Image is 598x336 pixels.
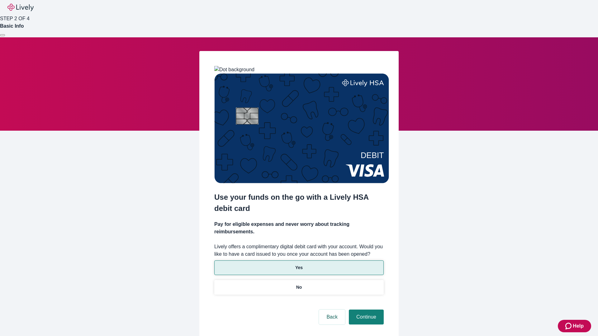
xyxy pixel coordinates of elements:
[295,264,303,271] p: Yes
[565,322,573,330] svg: Zendesk support icon
[296,284,302,291] p: No
[214,221,384,236] h4: Pay for eligible expenses and never worry about tracking reimbursements.
[214,243,384,258] label: Lively offers a complimentary digital debit card with your account. Would you like to have a card...
[214,192,384,214] h2: Use your funds on the go with a Lively HSA debit card
[214,66,254,73] img: Dot background
[573,322,584,330] span: Help
[319,310,345,324] button: Back
[7,4,34,11] img: Lively
[349,310,384,324] button: Continue
[214,73,389,183] img: Debit card
[214,260,384,275] button: Yes
[214,280,384,295] button: No
[558,320,591,332] button: Zendesk support iconHelp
